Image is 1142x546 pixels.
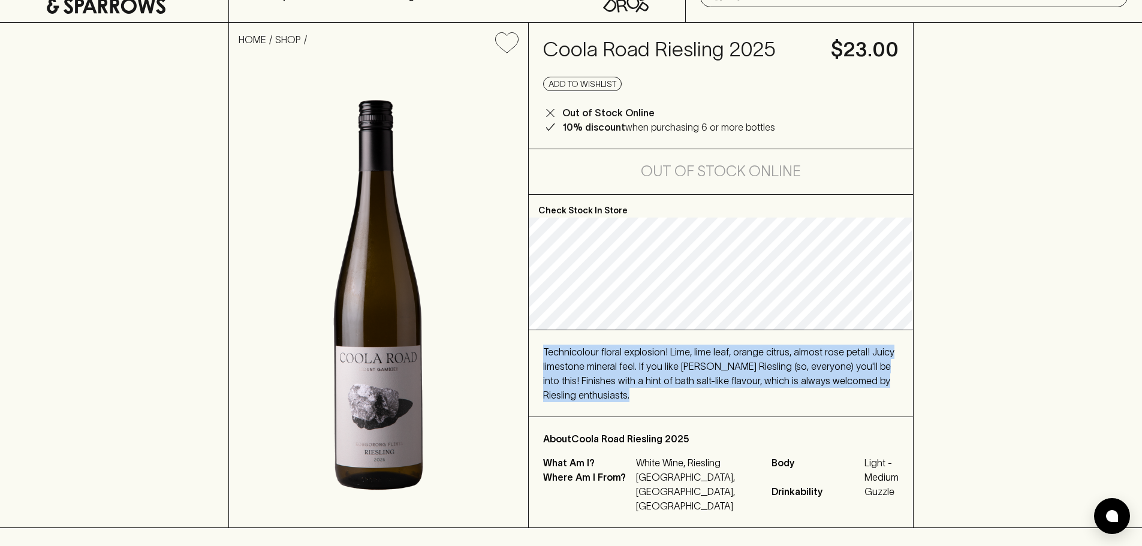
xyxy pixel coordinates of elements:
button: Add to wishlist [543,77,622,91]
h5: Out of Stock Online [641,162,801,181]
img: 41703.png [229,63,528,527]
button: Add to wishlist [490,28,523,58]
p: when purchasing 6 or more bottles [562,120,775,134]
img: bubble-icon [1106,510,1118,522]
span: Body [772,455,861,484]
span: Light - Medium [864,455,899,484]
p: About Coola Road Riesling 2025 [543,432,899,446]
h4: $23.00 [831,37,899,62]
span: Drinkability [772,484,861,499]
b: 10% discount [562,122,625,132]
a: SHOP [275,34,301,45]
span: Guzzle [864,484,899,499]
p: Out of Stock Online [562,105,655,120]
a: HOME [239,34,266,45]
p: [GEOGRAPHIC_DATA], [GEOGRAPHIC_DATA], [GEOGRAPHIC_DATA] [636,470,757,513]
h4: Coola Road Riesling 2025 [543,37,816,62]
p: What Am I? [543,455,633,470]
p: Check Stock In Store [529,195,913,218]
p: White Wine, Riesling [636,455,757,470]
span: Technicolour floral explosion! Lime, lime leaf, orange citrus, almost rose petal! Juicy limestone... [543,346,894,400]
p: Where Am I From? [543,470,633,513]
